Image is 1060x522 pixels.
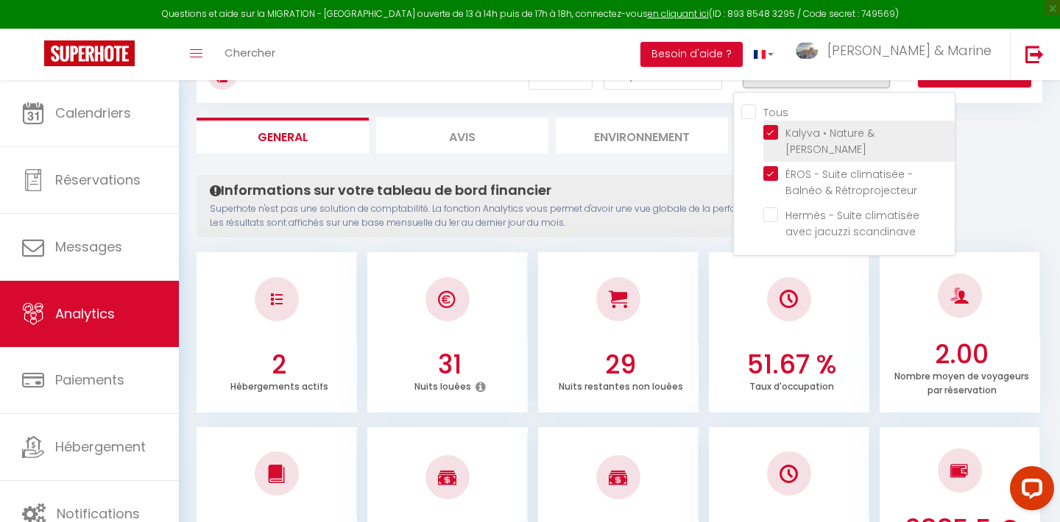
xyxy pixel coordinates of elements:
span: Réservations [55,171,141,189]
span: Hermès - Suite climatisée avec jacuzzi scandinave [785,208,919,239]
a: ... [PERSON_NAME] & Marine [785,29,1010,80]
p: Hébergements actifs [230,377,328,393]
button: Besoin d'aide ? [640,42,743,67]
img: ... [796,43,818,59]
li: Avis [376,118,548,154]
span: Kalyva • Nature & [PERSON_NAME] [785,126,875,157]
span: Calendriers [55,104,131,122]
img: Super Booking [44,40,135,66]
p: Nombre moyen de voyageurs par réservation [894,367,1029,396]
h3: 2.00 [888,339,1036,370]
h3: 2 [205,349,353,380]
a: Chercher [213,29,286,80]
li: Environnement [556,118,728,154]
p: Taux d'occupation [749,377,834,393]
h3: 31 [375,349,524,380]
span: Paiements [55,371,124,389]
span: Analytics [55,304,115,323]
span: Messages [55,237,122,256]
h3: 51.67 % [717,349,866,380]
img: NO IMAGE [950,462,969,479]
span: ÉROS - Suite climatisée - Balnéo & Rétroprojecteur [785,167,917,198]
img: logout [1025,45,1044,63]
h4: Informations sur votre tableau de bord financier [210,182,897,199]
img: NO IMAGE [780,465,798,483]
p: Nuits louées [414,377,471,393]
a: en cliquant ici [648,7,709,20]
span: Chercher [225,45,275,60]
p: Nuits restantes non louées [559,377,683,393]
h3: 29 [546,349,695,380]
p: Superhote n'est pas une solution de comptabilité. La fonction Analytics vous permet d'avoir une v... [210,202,897,230]
span: Hébergement [55,437,146,456]
span: [PERSON_NAME] & Marine [827,41,992,60]
li: General [197,118,369,154]
img: NO IMAGE [271,293,283,305]
iframe: LiveChat chat widget [998,460,1060,522]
